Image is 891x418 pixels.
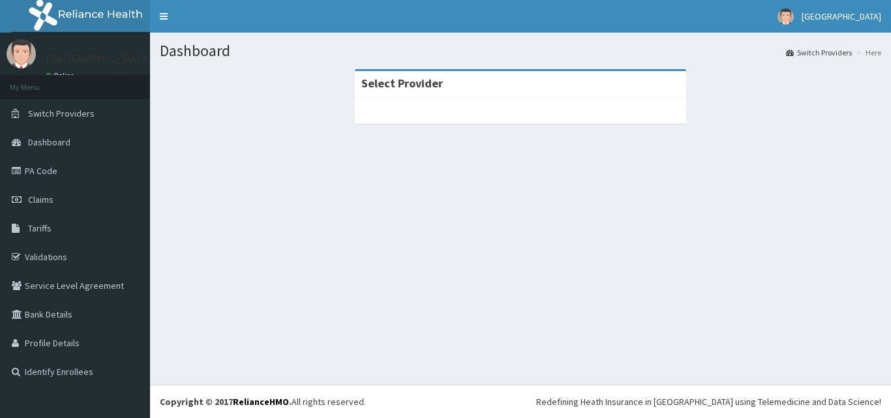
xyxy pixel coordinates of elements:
a: Online [46,71,77,80]
li: Here [853,47,881,58]
span: [GEOGRAPHIC_DATA] [802,10,881,22]
strong: Select Provider [361,76,443,91]
span: Switch Providers [28,108,95,119]
strong: Copyright © 2017 . [160,396,292,408]
img: User Image [778,8,794,25]
footer: All rights reserved. [150,385,891,418]
span: Claims [28,194,53,205]
a: RelianceHMO [233,396,289,408]
a: Switch Providers [786,47,852,58]
span: Tariffs [28,222,52,234]
p: [GEOGRAPHIC_DATA] [46,53,153,65]
img: User Image [7,39,36,68]
div: Redefining Heath Insurance in [GEOGRAPHIC_DATA] using Telemedicine and Data Science! [536,395,881,408]
h1: Dashboard [160,42,881,59]
span: Dashboard [28,136,70,148]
